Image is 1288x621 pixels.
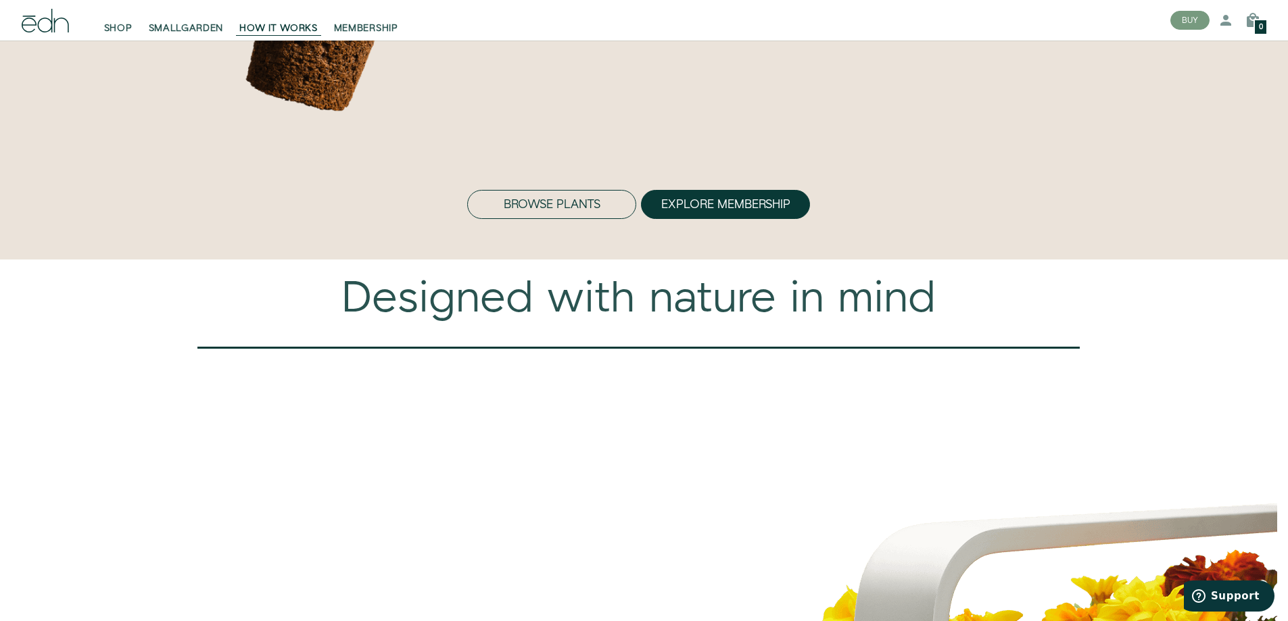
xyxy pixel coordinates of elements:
span: SHOP [104,22,133,35]
span: 0 [1259,24,1263,31]
button: Explore Membership [641,190,810,220]
iframe: Opens a widget where you can find more information [1184,580,1274,614]
a: MEMBERSHIP [326,5,406,35]
a: SMALLGARDEN [141,5,232,35]
button: BUY [1170,11,1210,30]
a: SHOP [96,5,141,35]
a: HOW IT WORKS [231,5,325,35]
span: MEMBERSHIP [334,22,398,35]
div: Designed with nature in mind [8,273,1269,325]
span: SMALLGARDEN [149,22,224,35]
button: Browse Plants [467,190,636,220]
span: HOW IT WORKS [239,22,317,35]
